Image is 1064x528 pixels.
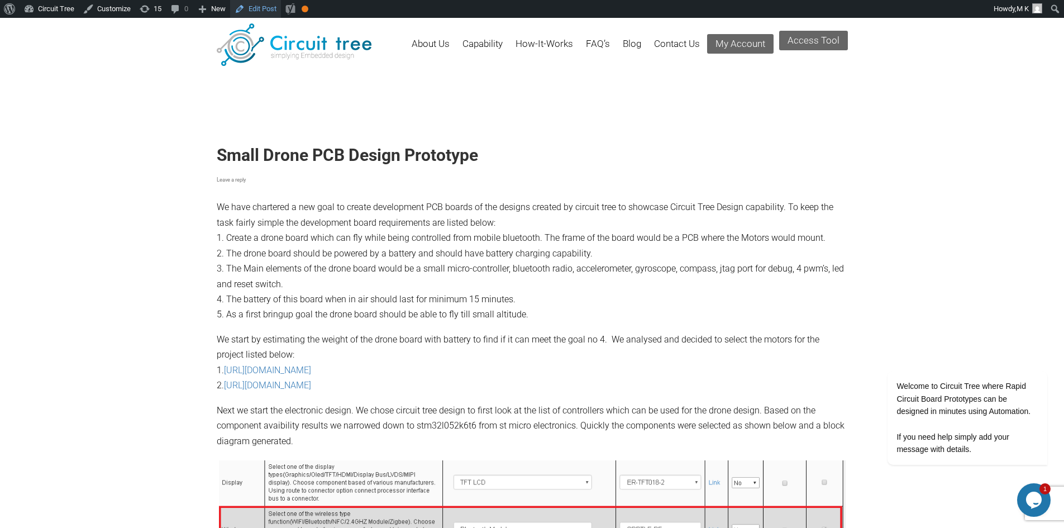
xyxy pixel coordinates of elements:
[224,380,311,391] a: [URL][DOMAIN_NAME]
[1017,483,1053,517] iframe: chat widget
[516,31,573,67] a: How-It-Works
[217,403,848,449] p: Next we start the electronic design. We chose circuit tree design to first look at the list of co...
[217,23,371,66] img: Circuit Tree
[623,31,641,67] a: Blog
[852,270,1053,478] iframe: chat widget
[217,145,848,165] h1: Small Drone PCB Design Prototype
[779,31,848,50] a: Access Tool
[302,6,308,12] div: OK
[654,31,700,67] a: Contact Us
[217,129,848,322] p: We have chartered a new goal to create development PCB boards of the designs created by circuit t...
[1017,4,1029,13] span: M K
[217,332,848,393] p: We start by estimating the weight of the drone board with battery to find if it can meet the goal...
[217,177,246,183] a: Leave a reply
[707,34,774,54] a: My Account
[224,365,311,375] a: [URL][DOMAIN_NAME]
[412,31,450,67] a: About Us
[462,31,503,67] a: Capability
[586,31,610,67] a: FAQ’s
